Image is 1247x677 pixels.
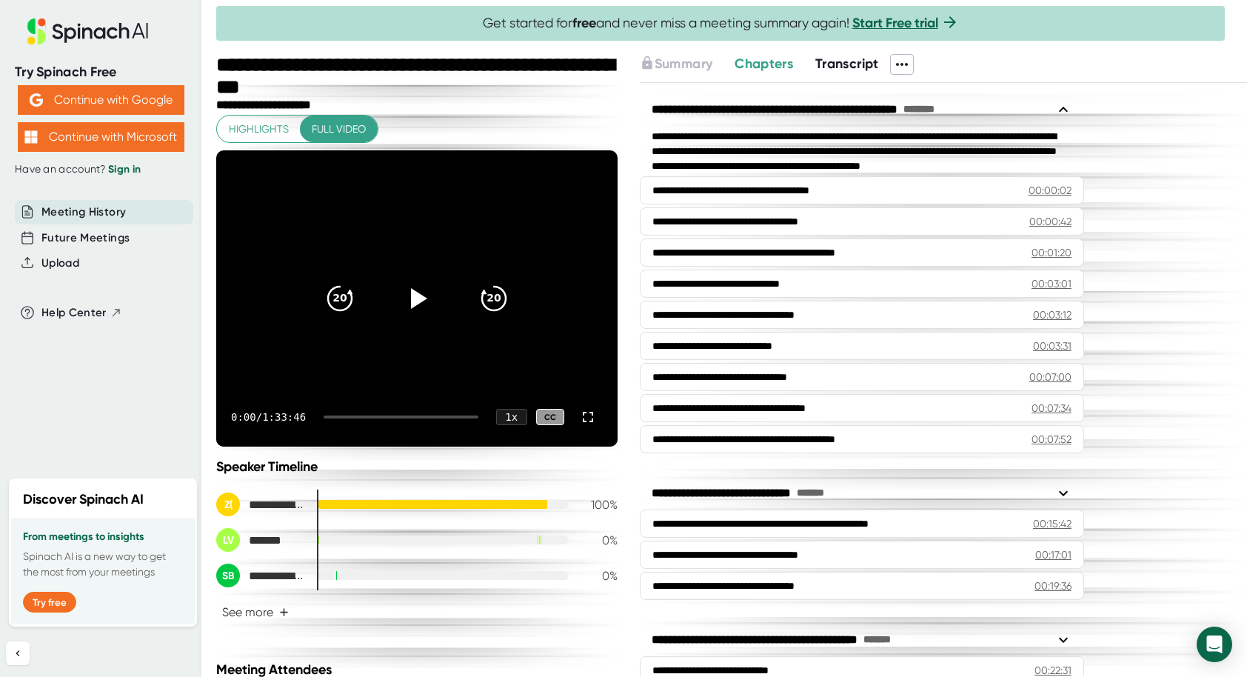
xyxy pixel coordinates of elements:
h3: From meetings to insights [23,531,183,543]
img: Aehbyd4JwY73AAAAAElFTkSuQmCC [30,93,43,107]
div: 0 % [581,533,618,547]
div: Ziba Parissa Cranmer (she/hers) [216,493,305,516]
span: Transcript [815,56,879,72]
span: Highlights [229,120,289,139]
b: free [572,15,596,31]
button: Full video [300,116,378,143]
button: See more+ [216,599,295,625]
div: 00:03:31 [1033,338,1072,353]
div: 0 % [581,569,618,583]
div: Speaker Timeline [216,458,618,475]
div: Z( [216,493,240,516]
div: 00:00:02 [1029,183,1072,198]
div: 00:15:42 [1033,516,1072,531]
div: 00:07:00 [1029,370,1072,384]
h2: Discover Spinach AI [23,490,144,510]
div: 00:07:52 [1032,432,1072,447]
a: Sign in [108,163,141,176]
button: Try free [23,592,76,613]
div: 100 % [581,498,618,512]
div: Have an account? [15,163,187,176]
div: 1 x [496,409,527,425]
div: Upgrade to access [640,54,735,75]
div: LV [216,528,240,552]
div: 00:19:36 [1034,578,1072,593]
button: Collapse sidebar [6,641,30,665]
div: 00:07:34 [1032,401,1072,416]
div: CC [536,409,564,426]
span: Get started for and never miss a meeting summary again! [483,15,959,32]
div: 0:00 / 1:33:46 [231,411,306,423]
div: 00:00:42 [1029,214,1072,229]
div: Try Spinach Free [15,64,187,81]
div: Srinivasa Rao Bittla [216,564,305,587]
p: Spinach AI is a new way to get the most from your meetings [23,549,183,580]
div: 00:03:01 [1032,276,1072,291]
div: SB [216,564,240,587]
div: 00:01:20 [1032,245,1072,260]
div: 00:17:01 [1035,547,1072,562]
button: Highlights [217,116,301,143]
span: Chapters [735,56,793,72]
button: Continue with Microsoft [18,122,184,152]
button: Transcript [815,54,879,74]
span: Full video [312,120,366,139]
button: Upload [41,255,79,272]
a: Start Free trial [852,15,938,31]
span: Summary [655,56,712,72]
button: Future Meetings [41,230,130,247]
button: Summary [640,54,712,74]
button: Continue with Google [18,85,184,115]
span: Help Center [41,304,107,321]
div: Lisa Vu [216,528,305,552]
span: + [279,607,289,618]
button: Help Center [41,304,122,321]
button: Chapters [735,54,793,74]
div: 00:03:12 [1033,307,1072,322]
div: Open Intercom Messenger [1197,627,1232,662]
button: Meeting History [41,204,126,221]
